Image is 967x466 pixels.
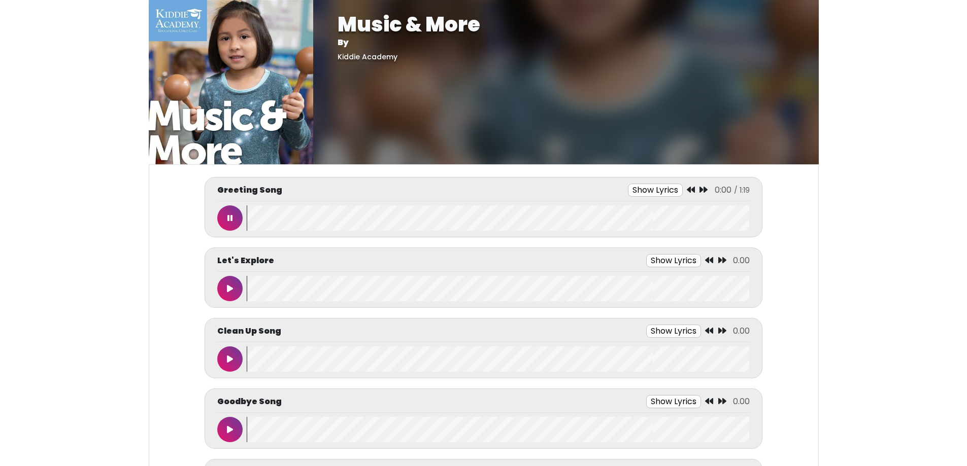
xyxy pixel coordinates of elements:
[217,255,274,267] p: Let's Explore
[338,12,794,37] h1: Music & More
[734,185,750,195] span: / 1:19
[733,255,750,266] span: 0.00
[715,184,731,196] span: 0:00
[733,396,750,407] span: 0.00
[217,184,282,196] p: Greeting Song
[217,325,281,337] p: Clean Up Song
[646,395,701,408] button: Show Lyrics
[646,254,701,267] button: Show Lyrics
[733,325,750,337] span: 0.00
[646,325,701,338] button: Show Lyrics
[217,396,282,408] p: Goodbye Song
[338,37,794,49] p: By
[338,53,794,61] h5: Kiddie Academy
[628,184,683,197] button: Show Lyrics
